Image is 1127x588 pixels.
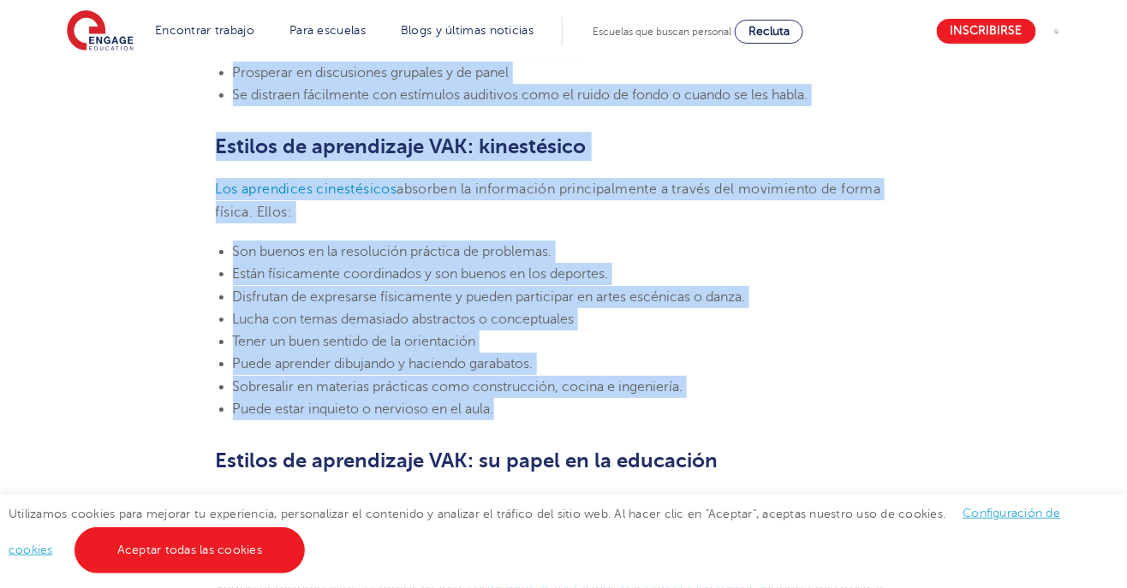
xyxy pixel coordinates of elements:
[155,24,254,37] a: Encontrar trabajo
[401,24,534,37] a: Blogs y últimas noticias
[233,87,808,103] font: Se distraen fácilmente con estímulos auditivos como el ruido de fondo o cuando se les habla.
[233,334,476,349] font: Tener un buen sentido de la orientación
[9,508,946,520] font: Utilizamos cookies para mejorar tu experiencia, personalizar el contenido y analizar el tráfico d...
[593,26,731,38] font: Escuelas que buscan personal
[216,448,719,472] font: Estilos de aprendizaje VAK: su papel en la educación
[67,10,134,53] img: Educación comprometida
[233,65,510,80] font: Prosperar en discusiones grupales y de panel
[951,25,1023,38] font: Inscribirse
[75,527,305,573] a: Aceptar todas las cookies
[216,134,587,158] font: Estilos de aprendizaje VAK: kinestésico
[233,356,534,371] font: Puede aprender dibujando y haciendo garabatos.
[233,289,746,305] font: Disfrutan de expresarse físicamente y pueden participar en artes escénicas o danza.
[233,401,494,417] font: Puede estar inquieto o nervioso en el aula.
[233,379,683,395] font: Sobresalir en materias prácticas como construcción, cocina e ingeniería.
[233,312,575,327] font: Lucha con temas demasiado abstractos o conceptuales
[748,25,790,38] font: Recluta
[233,266,609,282] font: Están físicamente coordinados y son buenos en los deportes.
[937,19,1036,44] a: Inscribirse
[117,543,262,556] font: Aceptar todas las cookies
[289,24,366,37] a: Para escuelas
[233,244,552,259] font: Son buenos en la resolución práctica de problemas.
[735,20,803,44] a: Recluta
[216,181,397,197] a: Los aprendices cinestésicos
[216,181,881,219] font: absorben la información principalmente a través del movimiento de forma física. Ellos:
